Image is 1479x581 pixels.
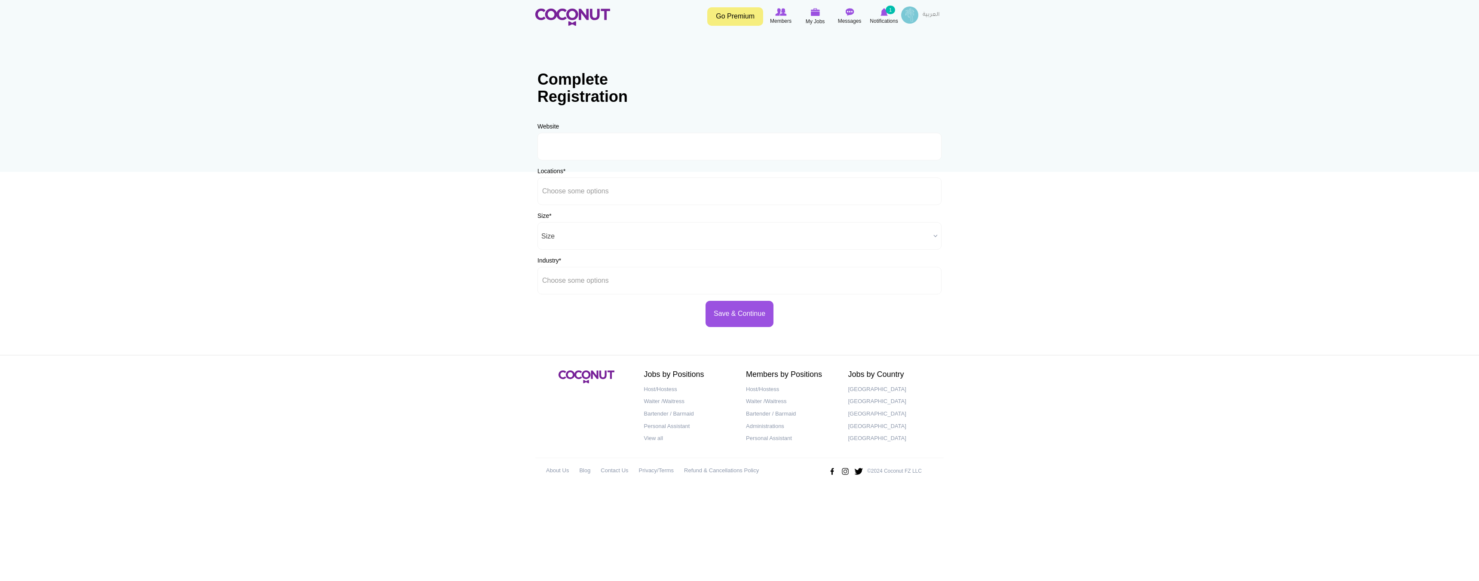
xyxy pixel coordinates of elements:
label: Industry [537,256,561,265]
img: Twitter [854,465,863,478]
a: Bartender / Barmaid [644,408,733,420]
button: Save & Continue [706,301,773,327]
h1: Complete Registration [537,71,645,105]
a: Privacy/Terms [639,465,674,477]
span: My Jobs [806,17,825,26]
label: Locations [537,167,565,175]
a: [GEOGRAPHIC_DATA] [848,420,938,433]
img: Browse Members [775,8,786,16]
a: العربية [918,6,944,24]
a: Waiter /Waitress [644,395,733,408]
img: Facebook [827,465,837,478]
span: Size [541,223,930,250]
img: Coconut [558,370,614,383]
span: Notifications [870,17,898,25]
span: Messages [838,17,862,25]
a: Notifications Notifications 1 [867,6,901,26]
a: [GEOGRAPHIC_DATA] [848,383,938,396]
a: About Us [546,465,569,477]
a: Personal Assistant [644,420,733,433]
a: Blog [579,465,590,477]
img: Home [535,9,610,26]
a: Host/Hostess [746,383,835,396]
h2: Jobs by Positions [644,370,733,379]
a: Contact Us [601,465,628,477]
p: ©2024 Coconut FZ LLC [867,468,922,475]
img: My Jobs [810,8,820,16]
h2: Members by Positions [746,370,835,379]
a: My Jobs My Jobs [798,6,832,27]
label: Website [537,122,559,131]
img: Notifications [881,8,888,16]
span: This field is required. [559,257,561,264]
span: This field is required. [549,212,551,219]
a: Personal Assistant [746,432,835,445]
a: Go Premium [707,7,763,26]
a: [GEOGRAPHIC_DATA] [848,408,938,420]
a: Messages Messages [832,6,867,26]
img: Messages [845,8,854,16]
label: Size [537,211,552,220]
a: Browse Members Members [764,6,798,26]
span: Members [770,17,792,25]
a: Refund & Cancellations Policy [684,465,759,477]
a: Bartender / Barmaid [746,408,835,420]
a: [GEOGRAPHIC_DATA] [848,432,938,445]
a: View all [644,432,733,445]
a: Host/Hostess [644,383,733,396]
a: [GEOGRAPHIC_DATA] [848,395,938,408]
span: This field is required. [563,168,565,174]
small: 1 [886,6,895,14]
a: Administrations [746,420,835,433]
img: Instagram [841,465,850,478]
a: Waiter /Waitress [746,395,835,408]
h2: Jobs by Country [848,370,938,379]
